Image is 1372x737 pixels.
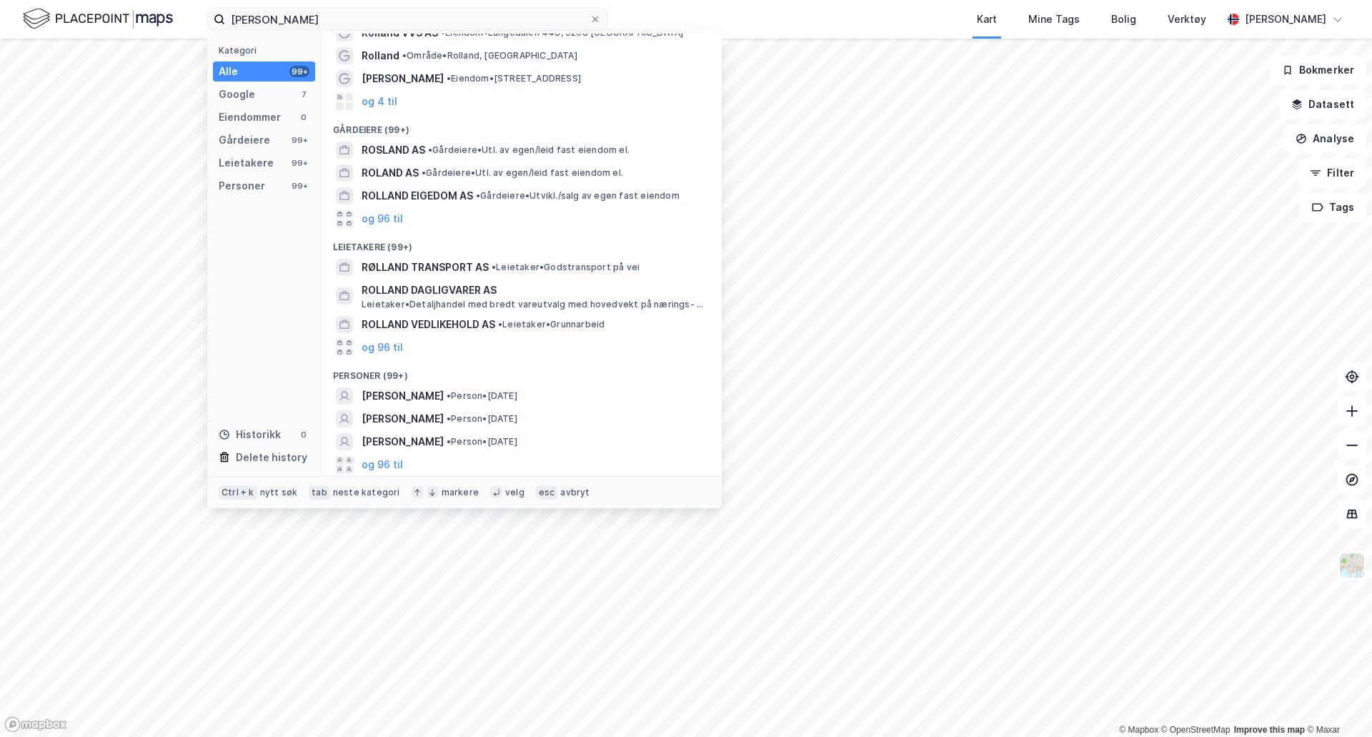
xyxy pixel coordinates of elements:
[447,413,517,425] span: Person • [DATE]
[298,89,309,100] div: 7
[362,259,489,276] span: RØLLAND TRANSPORT AS
[219,154,274,172] div: Leietakere
[428,144,630,156] span: Gårdeiere • Utl. av egen/leid fast eiendom el.
[536,485,558,500] div: esc
[362,387,444,405] span: [PERSON_NAME]
[362,299,707,310] span: Leietaker • Detaljhandel med bredt vareutvalg med hovedvekt på nærings- og nytelsesmidler
[492,262,496,272] span: •
[236,449,307,466] div: Delete history
[447,390,517,402] span: Person • [DATE]
[1298,159,1366,187] button: Filter
[260,487,298,498] div: nytt søk
[1028,11,1080,28] div: Mine Tags
[442,487,479,498] div: markere
[333,487,400,498] div: neste kategori
[1283,124,1366,153] button: Analyse
[560,487,590,498] div: avbryt
[1234,725,1305,735] a: Improve this map
[322,359,722,385] div: Personer (99+)
[1279,90,1366,119] button: Datasett
[289,134,309,146] div: 99+
[1338,552,1366,579] img: Z
[498,319,502,330] span: •
[447,436,517,447] span: Person • [DATE]
[441,27,445,38] span: •
[309,485,330,500] div: tab
[362,70,444,87] span: [PERSON_NAME]
[289,66,309,77] div: 99+
[362,142,425,159] span: ROSLAND AS
[362,433,444,450] span: [PERSON_NAME]
[219,63,238,80] div: Alle
[476,190,680,202] span: Gårdeiere • Utvikl./salg av egen fast eiendom
[4,716,67,733] a: Mapbox homepage
[476,190,480,201] span: •
[219,485,257,500] div: Ctrl + k
[23,6,173,31] img: logo.f888ab2527a4732fd821a326f86c7f29.svg
[219,45,315,56] div: Kategori
[219,132,270,149] div: Gårdeiere
[362,339,403,356] button: og 96 til
[322,113,722,139] div: Gårdeiere (99+)
[289,180,309,192] div: 99+
[362,93,397,110] button: og 4 til
[298,429,309,440] div: 0
[322,230,722,256] div: Leietakere (99+)
[1301,668,1372,737] iframe: Chat Widget
[1270,56,1366,84] button: Bokmerker
[362,210,403,227] button: og 96 til
[1119,725,1158,735] a: Mapbox
[505,487,525,498] div: velg
[1245,11,1326,28] div: [PERSON_NAME]
[289,157,309,169] div: 99+
[447,390,451,401] span: •
[1168,11,1206,28] div: Verktøy
[1300,193,1366,222] button: Tags
[362,316,495,333] span: ROLLAND VEDLIKEHOLD AS
[492,262,640,273] span: Leietaker • Godstransport på vei
[362,410,444,427] span: [PERSON_NAME]
[977,11,997,28] div: Kart
[219,177,265,194] div: Personer
[362,282,705,299] span: ROLLAND DAGLIGVARER AS
[422,167,623,179] span: Gårdeiere • Utl. av egen/leid fast eiendom el.
[219,86,255,103] div: Google
[298,112,309,123] div: 0
[219,426,281,443] div: Historikk
[362,456,403,473] button: og 96 til
[1161,725,1231,735] a: OpenStreetMap
[1111,11,1136,28] div: Bolig
[447,413,451,424] span: •
[447,73,581,84] span: Eiendom • [STREET_ADDRESS]
[402,50,577,61] span: Område • Rolland, [GEOGRAPHIC_DATA]
[447,73,451,84] span: •
[225,9,590,30] input: Søk på adresse, matrikkel, gårdeiere, leietakere eller personer
[498,319,605,330] span: Leietaker • Grunnarbeid
[362,47,399,64] span: Rolland
[402,50,407,61] span: •
[219,109,281,126] div: Eiendommer
[362,164,419,182] span: ROLAND AS
[422,167,426,178] span: •
[1301,668,1372,737] div: Kontrollprogram for chat
[428,144,432,155] span: •
[447,436,451,447] span: •
[362,187,473,204] span: ROLLAND EIGEDOM AS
